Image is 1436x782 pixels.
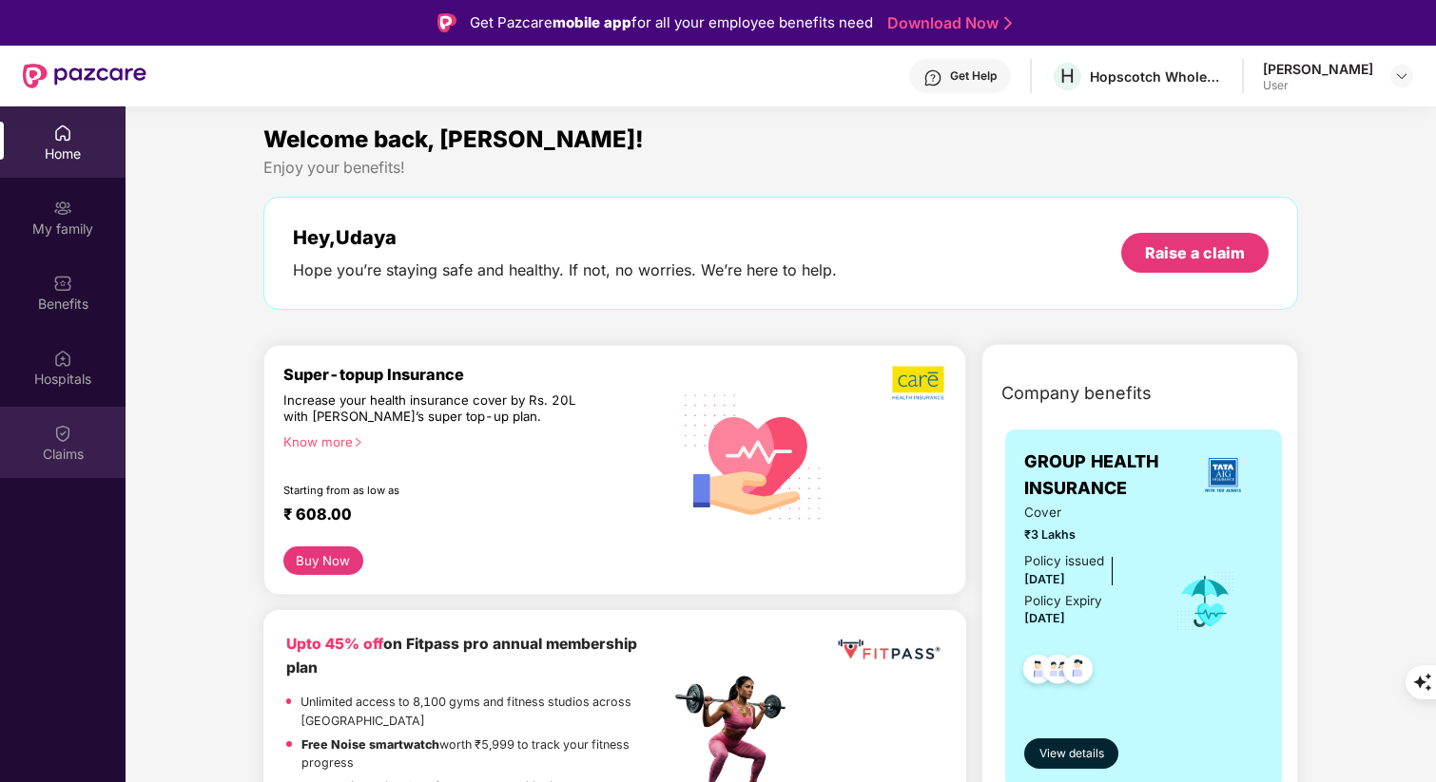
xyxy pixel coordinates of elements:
div: Get Pazcare for all your employee benefits need [470,11,873,34]
img: insurerLogo [1197,449,1249,501]
a: Download Now [887,13,1006,33]
div: User [1263,78,1373,93]
strong: Free Noise smartwatch [301,737,439,752]
p: worth ₹5,999 to track your fitness progress [301,735,669,772]
span: [DATE] [1024,611,1065,625]
img: svg+xml;base64,PHN2ZyB4bWxucz0iaHR0cDovL3d3dy53My5vcmcvMjAwMC9zdmciIHdpZHRoPSI0OC45MTUiIGhlaWdodD... [1035,649,1081,696]
span: right [353,437,363,448]
img: svg+xml;base64,PHN2ZyBpZD0iSG9zcGl0YWxzIiB4bWxucz0iaHR0cDovL3d3dy53My5vcmcvMjAwMC9zdmciIHdpZHRoPS... [53,349,72,368]
div: Enjoy your benefits! [263,158,1298,178]
span: Cover [1024,503,1149,523]
span: Welcome back, [PERSON_NAME]! [263,125,644,153]
span: GROUP HEALTH INSURANCE [1024,448,1184,503]
div: Raise a claim [1145,242,1245,263]
div: Policy Expiry [1024,591,1102,611]
div: Starting from as low as [283,484,590,497]
div: Increase your health insurance cover by Rs. 20L with [PERSON_NAME]’s super top-up plan. [283,392,588,426]
div: Policy issued [1024,551,1104,571]
img: svg+xml;base64,PHN2ZyB4bWxucz0iaHR0cDovL3d3dy53My5vcmcvMjAwMC9zdmciIHdpZHRoPSI0OC45NDMiIGhlaWdodD... [1055,649,1101,696]
div: ₹ 608.00 [283,505,651,527]
img: svg+xml;base64,PHN2ZyBpZD0iSG9tZSIgeG1sbnM9Imh0dHA6Ly93d3cudzMub3JnLzIwMDAvc3ZnIiB3aWR0aD0iMjAiIG... [53,124,72,143]
span: ₹3 Lakhs [1024,525,1149,544]
div: Get Help [950,68,997,84]
img: svg+xml;base64,PHN2ZyBpZD0iQmVuZWZpdHMiIHhtbG5zPSJodHRwOi8vd3d3LnczLm9yZy8yMDAwL3N2ZyIgd2lkdGg9Ij... [53,274,72,293]
img: svg+xml;base64,PHN2ZyBpZD0iSGVscC0zMngzMiIgeG1sbnM9Imh0dHA6Ly93d3cudzMub3JnLzIwMDAvc3ZnIiB3aWR0aD... [923,68,942,87]
img: icon [1174,570,1236,633]
p: Unlimited access to 8,100 gyms and fitness studios across [GEOGRAPHIC_DATA] [301,693,669,730]
img: svg+xml;base64,PHN2ZyB4bWxucz0iaHR0cDovL3d3dy53My5vcmcvMjAwMC9zdmciIHdpZHRoPSI0OC45NDMiIGhlaWdodD... [1015,649,1061,696]
img: fppp.png [834,633,943,667]
div: Hey, Udaya [293,226,837,249]
b: on Fitpass pro annual membership plan [286,635,637,676]
button: View details [1024,738,1118,769]
img: svg+xml;base64,PHN2ZyB4bWxucz0iaHR0cDovL3d3dy53My5vcmcvMjAwMC9zdmciIHhtbG5zOnhsaW5rPSJodHRwOi8vd3... [670,372,836,540]
span: Company benefits [1001,380,1152,407]
img: New Pazcare Logo [23,64,146,88]
div: Hope you’re staying safe and healthy. If not, no worries. We’re here to help. [293,260,837,280]
span: View details [1039,745,1104,763]
span: H [1060,65,1075,87]
img: Stroke [1004,13,1012,33]
img: Logo [437,13,456,32]
strong: mobile app [553,13,631,31]
div: Hopscotch Wholesale Trading Private Limited [1090,67,1223,86]
span: [DATE] [1024,572,1065,586]
button: Buy Now [283,546,363,575]
b: Upto 45% off [286,635,383,653]
img: svg+xml;base64,PHN2ZyB3aWR0aD0iMjAiIGhlaWdodD0iMjAiIHZpZXdCb3g9IjAgMCAyMCAyMCIgZmlsbD0ibm9uZSIgeG... [53,199,72,218]
img: svg+xml;base64,PHN2ZyBpZD0iQ2xhaW0iIHhtbG5zPSJodHRwOi8vd3d3LnczLm9yZy8yMDAwL3N2ZyIgd2lkdGg9IjIwIi... [53,424,72,443]
div: Know more [283,434,659,448]
div: Super-topup Insurance [283,365,670,384]
img: svg+xml;base64,PHN2ZyBpZD0iRHJvcGRvd24tMzJ4MzIiIHhtbG5zPSJodHRwOi8vd3d3LnczLm9yZy8yMDAwL3N2ZyIgd2... [1394,68,1409,84]
img: b5dec4f62d2307b9de63beb79f102df3.png [892,365,946,401]
div: [PERSON_NAME] [1263,60,1373,78]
